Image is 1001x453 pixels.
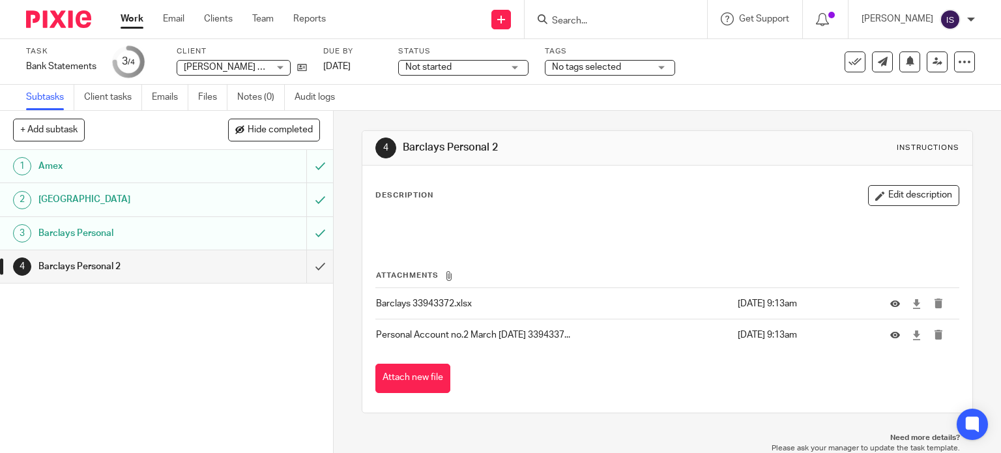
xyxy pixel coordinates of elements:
[13,119,85,141] button: + Add subtask
[38,190,209,209] h1: [GEOGRAPHIC_DATA]
[405,63,452,72] span: Not started
[293,12,326,25] a: Reports
[552,63,621,72] span: No tags selected
[13,157,31,175] div: 1
[295,85,345,110] a: Audit logs
[26,10,91,28] img: Pixie
[940,9,961,30] img: svg%3E
[26,60,96,73] div: Bank Statements
[84,85,142,110] a: Client tasks
[184,63,364,72] span: [PERSON_NAME] Financial Services Limited
[38,156,209,176] h1: Amex
[248,125,313,136] span: Hide completed
[376,297,731,310] p: Barclays 33943372.xlsx
[375,190,433,201] p: Description
[26,46,96,57] label: Task
[862,12,933,25] p: [PERSON_NAME]
[177,46,307,57] label: Client
[897,143,959,153] div: Instructions
[545,46,675,57] label: Tags
[375,364,450,393] button: Attach new file
[228,119,320,141] button: Hide completed
[26,85,74,110] a: Subtasks
[252,12,274,25] a: Team
[152,85,188,110] a: Emails
[128,59,135,66] small: /4
[912,297,921,310] a: Download
[376,329,731,342] p: Personal Account no.2 March [DATE] 3394337...
[868,185,959,206] button: Edit description
[376,272,439,279] span: Attachments
[204,12,233,25] a: Clients
[13,257,31,276] div: 4
[198,85,227,110] a: Files
[551,16,668,27] input: Search
[739,14,789,23] span: Get Support
[738,329,871,342] p: [DATE] 9:13am
[323,46,382,57] label: Due by
[323,62,351,71] span: [DATE]
[375,433,961,443] p: Need more details?
[13,191,31,209] div: 2
[121,12,143,25] a: Work
[122,54,135,69] div: 3
[912,329,921,342] a: Download
[38,224,209,243] h1: Barclays Personal
[738,297,871,310] p: [DATE] 9:13am
[13,224,31,242] div: 3
[38,257,209,276] h1: Barclays Personal 2
[375,138,396,158] div: 4
[403,141,695,154] h1: Barclays Personal 2
[163,12,184,25] a: Email
[398,46,529,57] label: Status
[237,85,285,110] a: Notes (0)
